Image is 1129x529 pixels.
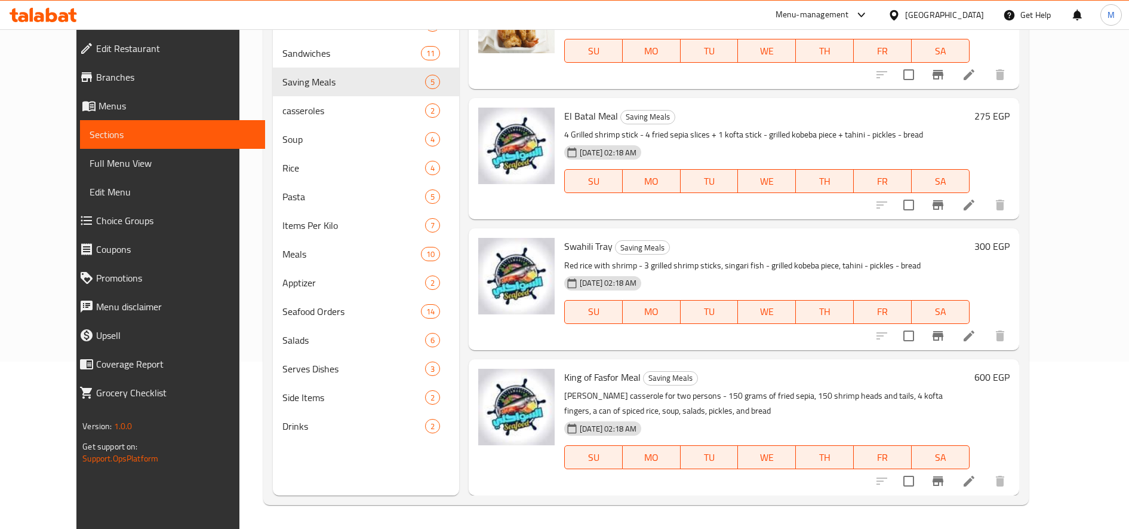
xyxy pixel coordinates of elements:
span: Side Items [282,390,425,405]
span: TH [801,42,849,60]
span: 5 [426,191,439,203]
span: casseroles [282,103,425,118]
div: Pasta5 [273,182,459,211]
div: items [425,75,440,89]
span: TH [801,449,849,466]
span: [DATE] 02:18 AM [575,423,641,435]
div: Soup [282,132,425,146]
span: Select to update [896,469,921,494]
span: SA [916,42,965,60]
p: [PERSON_NAME] casserole for two persons - 150 grams of fried sepia, 150 shrimp heads and tails, 4... [564,389,969,418]
div: items [425,362,440,376]
span: Saving Meals [282,75,425,89]
span: Get support on: [82,439,137,454]
button: MO [623,445,681,469]
button: WE [738,445,796,469]
span: M [1108,8,1115,22]
div: Rice4 [273,154,459,182]
div: Salads [282,333,425,347]
span: TU [685,303,734,320]
span: Coverage Report [96,357,256,371]
span: Menus [99,99,256,113]
button: TH [796,39,854,63]
span: WE [743,449,791,466]
a: Grocery Checklist [70,378,265,407]
span: WE [743,173,791,190]
div: Saving Meals [620,110,675,124]
a: Coupons [70,235,265,264]
button: SU [564,445,623,469]
button: MO [623,39,681,63]
span: WE [743,303,791,320]
p: 4 Grilled shrimp stick - 4 fried sepia slices + 1 kofta stick - grilled kobeba piece + tahini - p... [564,127,969,142]
span: MO [627,449,676,466]
div: Seafood Orders [282,304,421,319]
button: SA [912,169,970,193]
span: 3 [426,363,439,375]
span: FR [859,303,907,320]
a: Edit Menu [80,178,265,206]
span: Drinks [282,419,425,433]
img: Swahili Tray [478,238,555,314]
span: SA [916,303,965,320]
span: Grocery Checklist [96,386,256,400]
div: Sandwiches11 [273,39,459,68]
a: Coverage Report [70,350,265,378]
img: King of Fasfor Meal [478,369,555,445]
span: 2 [426,105,439,117]
span: Saving Meals [616,241,669,255]
a: Edit menu item [962,474,976,488]
span: 2 [426,392,439,403]
div: Meals [282,247,421,261]
span: SU [570,449,618,466]
button: TH [796,445,854,469]
span: TU [685,449,734,466]
a: Full Menu View [80,149,265,178]
span: Edit Restaurant [96,41,256,56]
span: TH [801,303,849,320]
a: Menus [70,91,265,120]
div: Salads6 [273,326,459,354]
div: items [425,333,440,347]
span: 5 [426,77,439,88]
a: Menu disclaimer [70,292,265,321]
span: MO [627,173,676,190]
span: 4 [426,163,439,174]
div: Soup4 [273,125,459,154]
span: Apptizer [282,276,425,290]
button: SA [912,300,970,324]
div: Saving Meals [643,371,698,386]
span: Sandwiches [282,46,421,60]
div: Seafood Orders14 [273,297,459,326]
span: SU [570,173,618,190]
span: SA [916,449,965,466]
button: Branch-specific-item [924,60,952,89]
span: [DATE] 02:18 AM [575,277,641,289]
div: Apptizer2 [273,268,459,297]
button: Branch-specific-item [924,467,952,496]
span: WE [743,42,791,60]
nav: Menu sections [273,5,459,445]
a: Sections [80,120,265,149]
div: Pasta [282,189,425,204]
div: items [425,276,440,290]
span: 10 [422,249,439,260]
span: Coupons [96,242,256,256]
div: items [421,46,440,60]
button: TU [681,169,739,193]
button: TH [796,300,854,324]
span: 4 [426,134,439,145]
span: Branches [96,70,256,84]
span: SA [916,173,965,190]
div: items [425,419,440,433]
a: Support.OpsPlatform [82,451,158,466]
button: WE [738,39,796,63]
span: Edit Menu [90,185,256,199]
div: Saving Meals5 [273,68,459,96]
div: Rice [282,161,425,175]
button: FR [854,169,912,193]
img: El Batal Meal [478,108,555,184]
